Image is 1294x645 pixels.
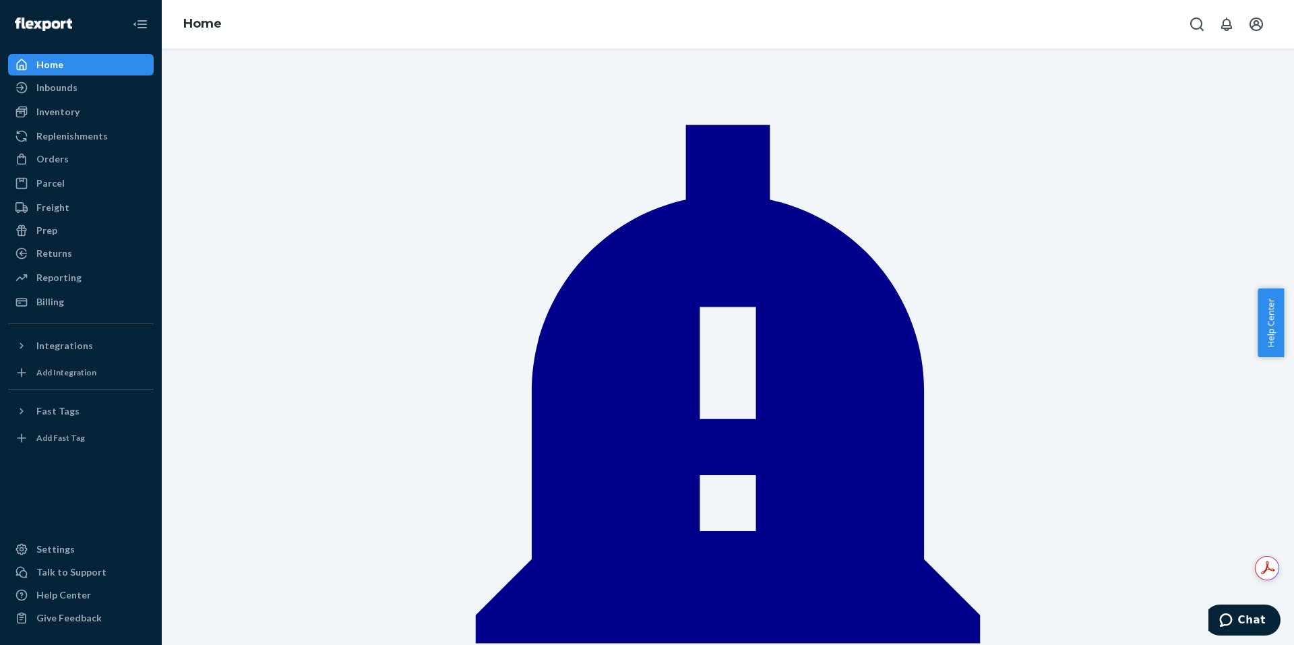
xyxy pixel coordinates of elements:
button: Open account menu [1243,11,1270,38]
div: Fast Tags [36,404,80,418]
a: Orders [8,148,154,170]
a: Reporting [8,267,154,288]
a: Billing [8,291,154,313]
div: Give Feedback [36,611,102,625]
img: Flexport logo [15,18,72,31]
div: Inbounds [36,81,78,94]
a: Home [183,16,222,31]
iframe: Opens a widget where you can chat to one of our agents [1208,605,1281,638]
div: Returns [36,247,72,260]
a: Returns [8,243,154,264]
a: Home [8,54,154,75]
a: Add Fast Tag [8,427,154,449]
div: Prep [36,224,57,237]
div: Integrations [36,339,93,352]
a: Add Integration [8,362,154,383]
a: Prep [8,220,154,241]
button: Close Navigation [127,11,154,38]
div: Orders [36,152,69,166]
div: Freight [36,201,69,214]
div: Add Fast Tag [36,432,85,443]
div: Home [36,58,63,71]
a: Replenishments [8,125,154,147]
a: Inventory [8,101,154,123]
div: Help Center [36,588,91,602]
div: Replenishments [36,129,108,143]
div: Add Integration [36,367,96,378]
button: Talk to Support [8,561,154,583]
a: Help Center [8,584,154,606]
button: Integrations [8,335,154,357]
a: Settings [8,539,154,560]
button: Give Feedback [8,607,154,629]
a: Freight [8,197,154,218]
a: Inbounds [8,77,154,98]
button: Open Search Box [1183,11,1210,38]
div: Inventory [36,105,80,119]
button: Open notifications [1213,11,1240,38]
ol: breadcrumbs [173,5,233,44]
button: Fast Tags [8,400,154,422]
div: Billing [36,295,64,309]
div: Settings [36,543,75,556]
div: Talk to Support [36,565,106,579]
a: Parcel [8,173,154,194]
div: Parcel [36,177,65,190]
button: Help Center [1258,288,1284,357]
div: Reporting [36,271,82,284]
